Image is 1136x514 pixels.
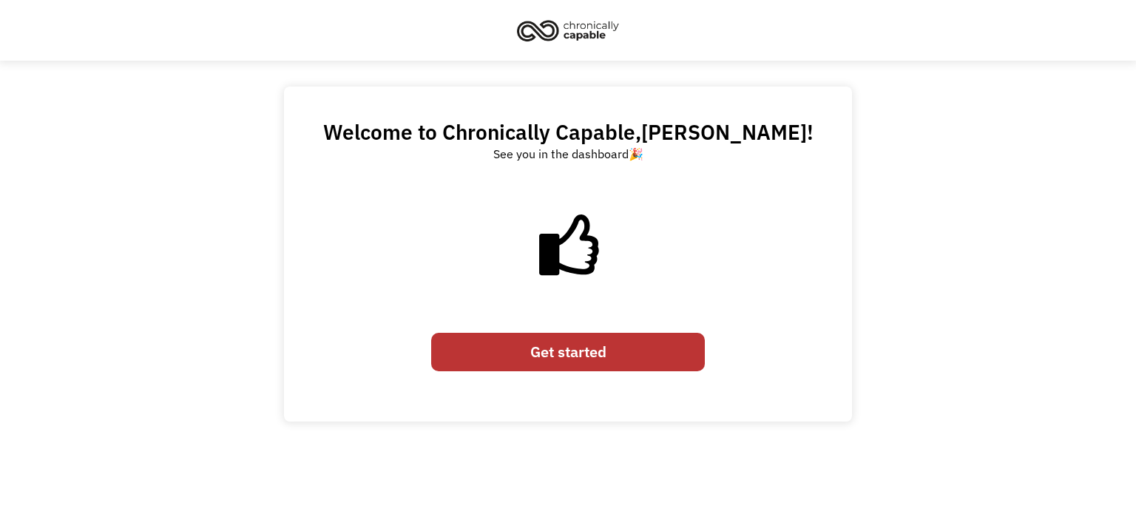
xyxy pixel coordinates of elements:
[323,119,814,145] h2: Welcome to Chronically Capable, !
[629,146,643,161] a: 🎉
[431,333,705,371] a: Get started
[431,325,705,379] form: Email Form
[493,145,643,163] div: See you in the dashboard
[641,118,807,146] span: [PERSON_NAME]
[513,14,623,47] img: Chronically Capable logo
